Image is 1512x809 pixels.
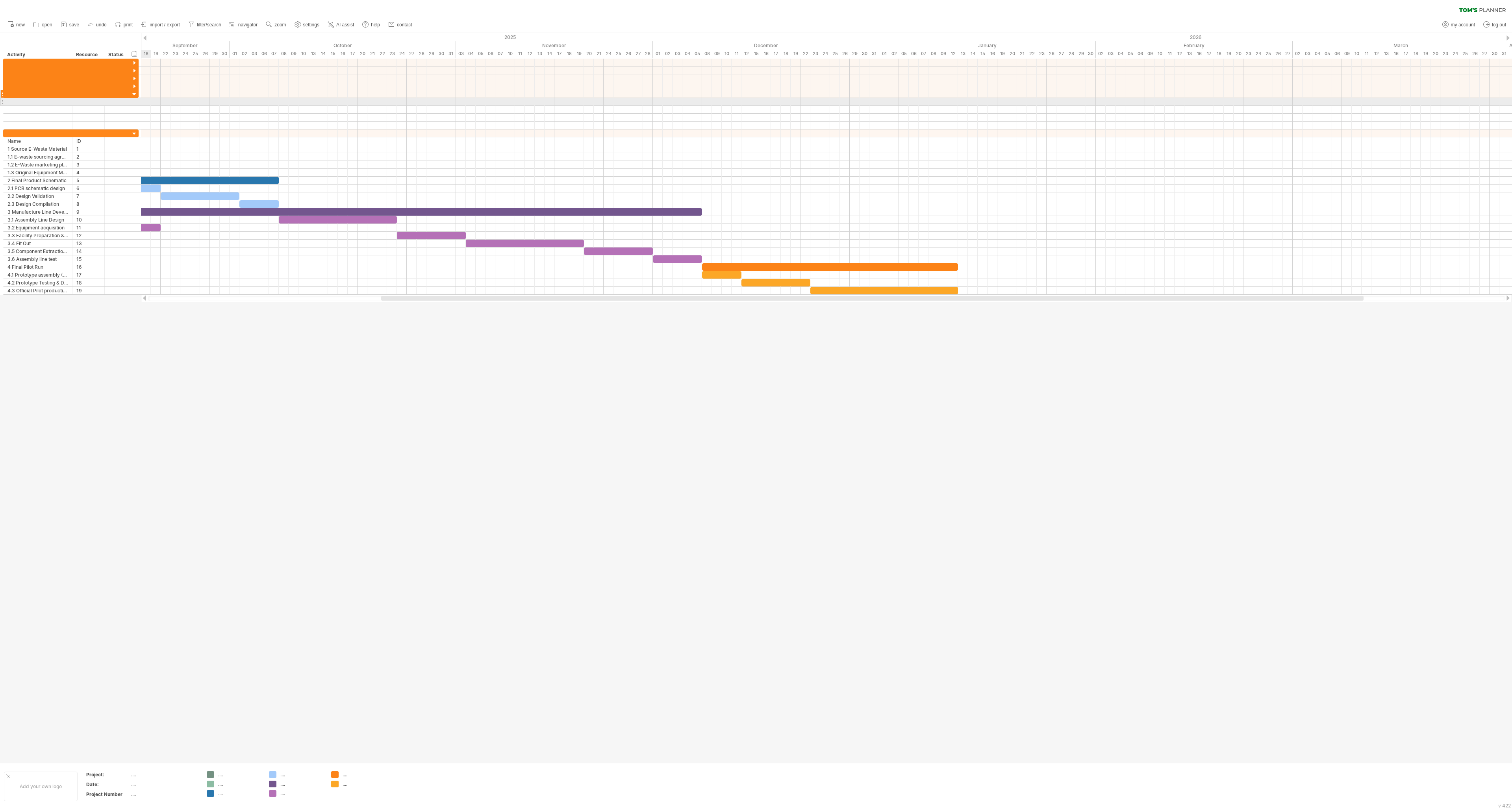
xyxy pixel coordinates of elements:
div: Friday, 16 January 2026 [988,50,997,58]
div: 1 Source E-Waste Material [7,145,68,153]
div: 4.2 Prototype Testing & Debugging [7,279,68,286]
div: Thursday, 30 October 2025 [436,50,446,58]
div: 2 Final Product Schematic [7,177,68,184]
span: settings [303,22,319,28]
div: Tuesday, 14 October 2025 [318,50,328,58]
div: Thursday, 18 December 2025 [781,50,791,58]
div: November 2025 [456,41,653,50]
div: 4 [76,169,100,176]
a: my account [1440,20,1477,30]
div: 14 [76,248,100,255]
div: 13 [76,240,100,247]
div: Tuesday, 17 March 2026 [1401,50,1411,58]
div: Wednesday, 14 January 2026 [968,50,978,58]
div: Tuesday, 27 January 2026 [1056,50,1066,58]
div: Tuesday, 11 November 2025 [515,50,525,58]
div: 3.3 Facility Preparation & fit-out [7,232,68,239]
div: 10 [76,216,100,223]
div: Tuesday, 2 December 2025 [663,50,673,58]
div: Monday, 5 January 2026 [899,50,909,58]
div: Wednesday, 18 March 2026 [1411,50,1421,58]
div: .... [280,790,323,797]
a: help [360,20,382,30]
div: Thursday, 22 January 2026 [1027,50,1037,58]
div: Monday, 22 December 2025 [800,50,810,58]
div: Tuesday, 30 September 2025 [220,50,230,58]
div: Tuesday, 31 March 2026 [1499,50,1509,58]
div: 4.1 Prototype assembly (10 units) [7,271,68,279]
div: Wednesday, 11 March 2026 [1362,50,1371,58]
div: 16 [76,263,100,271]
div: Friday, 13 February 2026 [1184,50,1194,58]
div: Wednesday, 18 February 2026 [1214,50,1224,58]
div: Friday, 6 March 2026 [1332,50,1342,58]
div: Wednesday, 12 November 2025 [525,50,535,58]
div: .... [218,781,261,787]
div: Friday, 19 September 2025 [151,50,161,58]
div: Monday, 29 September 2025 [210,50,220,58]
div: .... [280,771,323,778]
div: Thursday, 12 March 2026 [1371,50,1381,58]
div: Tuesday, 9 December 2025 [712,50,722,58]
div: .... [131,771,197,778]
div: Friday, 7 November 2025 [495,50,505,58]
div: Monday, 24 November 2025 [604,50,613,58]
div: Wednesday, 25 March 2026 [1460,50,1470,58]
div: Thursday, 29 January 2026 [1076,50,1086,58]
div: Monday, 10 November 2025 [505,50,515,58]
div: .... [131,791,197,798]
div: 3.1 Assembly Line Design [7,216,68,223]
div: Wednesday, 4 March 2026 [1312,50,1322,58]
div: Thursday, 1 January 2026 [879,50,889,58]
div: 1.2 E-Waste marketing plan [7,161,68,168]
div: 11 [76,224,100,231]
div: Monday, 9 March 2026 [1342,50,1352,58]
div: Tuesday, 24 March 2026 [1450,50,1460,58]
div: Friday, 20 February 2026 [1234,50,1243,58]
div: Friday, 19 December 2025 [791,50,800,58]
div: Friday, 14 November 2025 [545,50,554,58]
div: Tuesday, 10 March 2026 [1352,50,1362,58]
div: Thursday, 12 February 2026 [1175,50,1184,58]
div: Wednesday, 7 January 2026 [919,50,928,58]
div: v 422 [1498,803,1511,809]
div: 8 [76,200,100,208]
div: Wednesday, 3 December 2025 [673,50,682,58]
div: Monday, 2 February 2026 [1096,50,1106,58]
div: ID [76,137,100,145]
div: Thursday, 6 November 2025 [485,50,495,58]
div: 3.4 Fit Out [7,240,68,247]
div: Monday, 12 January 2026 [948,50,958,58]
div: Monday, 13 October 2025 [308,50,318,58]
div: Thursday, 11 December 2025 [732,50,741,58]
div: Thursday, 4 December 2025 [682,50,692,58]
span: log out [1492,22,1506,28]
div: Monday, 29 December 2025 [850,50,860,58]
div: Monday, 30 March 2026 [1490,50,1499,58]
a: navigator [228,20,260,30]
div: Status [108,51,126,59]
div: January 2026 [879,41,1096,50]
div: Date: [86,781,130,788]
div: Friday, 28 November 2025 [643,50,653,58]
span: zoom [274,22,286,28]
div: 18 [76,279,100,286]
div: Monday, 19 January 2026 [997,50,1007,58]
span: print [124,22,133,28]
div: 4 Final Pilot Run [7,263,68,271]
div: 1.1 E-waste sourcing agreements [7,153,68,161]
div: Tuesday, 6 January 2026 [909,50,919,58]
div: Wednesday, 4 February 2026 [1115,50,1125,58]
div: Thursday, 5 March 2026 [1322,50,1332,58]
a: print [113,20,135,30]
span: import / export [150,22,180,28]
div: Project: [86,771,130,778]
div: Wednesday, 25 February 2026 [1263,50,1273,58]
a: undo [85,20,109,30]
div: Thursday, 8 January 2026 [928,50,938,58]
div: Thursday, 23 October 2025 [387,50,397,58]
div: Friday, 12 December 2025 [741,50,751,58]
div: Friday, 2 January 2026 [889,50,899,58]
div: Friday, 30 January 2026 [1086,50,1096,58]
div: Thursday, 19 March 2026 [1421,50,1430,58]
